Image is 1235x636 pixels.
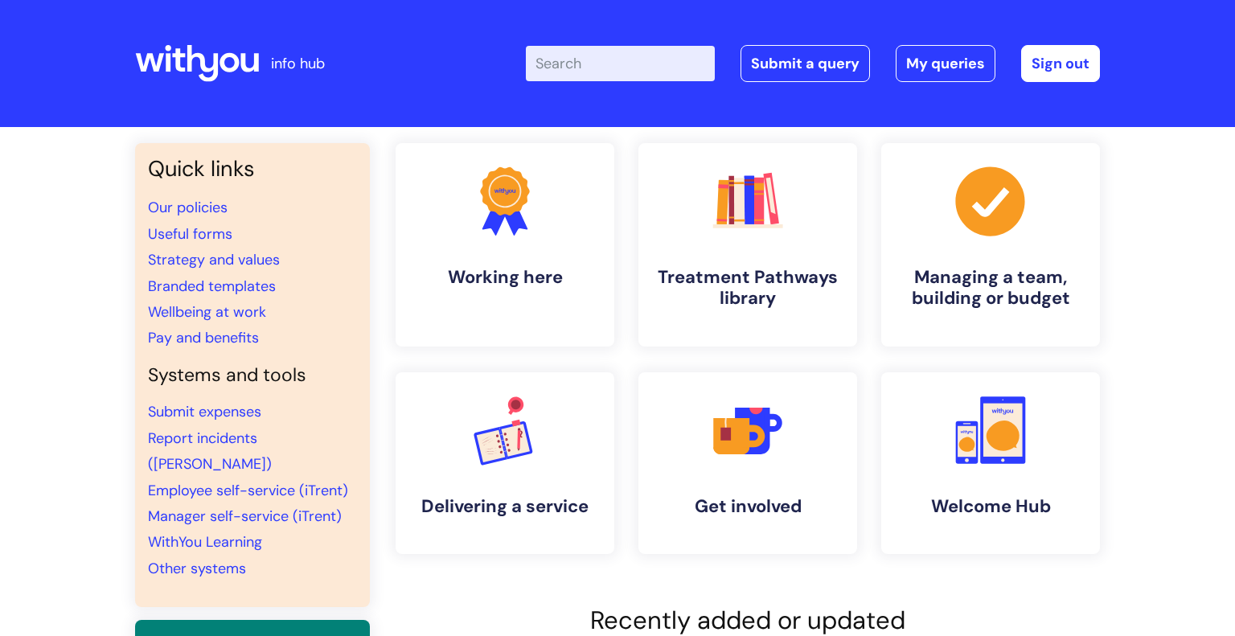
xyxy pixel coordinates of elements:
a: Working here [396,143,614,347]
h2: Recently added or updated [396,605,1100,635]
h4: Welcome Hub [894,496,1087,517]
h4: Delivering a service [408,496,601,517]
a: Submit a query [741,45,870,82]
h4: Working here [408,267,601,288]
a: Treatment Pathways library [638,143,857,347]
a: Branded templates [148,277,276,296]
h4: Systems and tools [148,364,357,387]
a: Employee self-service (iTrent) [148,481,348,500]
h3: Quick links [148,156,357,182]
a: Useful forms [148,224,232,244]
h4: Treatment Pathways library [651,267,844,310]
a: Report incidents ([PERSON_NAME]) [148,429,272,474]
a: Strategy and values [148,250,280,269]
a: Submit expenses [148,402,261,421]
a: Our policies [148,198,228,217]
a: Pay and benefits [148,328,259,347]
a: Get involved [638,372,857,554]
a: Delivering a service [396,372,614,554]
a: Other systems [148,559,246,578]
a: Managing a team, building or budget [881,143,1100,347]
a: Sign out [1021,45,1100,82]
a: WithYou Learning [148,532,262,552]
div: | - [526,45,1100,82]
input: Search [526,46,715,81]
a: Welcome Hub [881,372,1100,554]
p: info hub [271,51,325,76]
a: My queries [896,45,995,82]
h4: Get involved [651,496,844,517]
h4: Managing a team, building or budget [894,267,1087,310]
a: Wellbeing at work [148,302,266,322]
a: Manager self-service (iTrent) [148,507,342,526]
